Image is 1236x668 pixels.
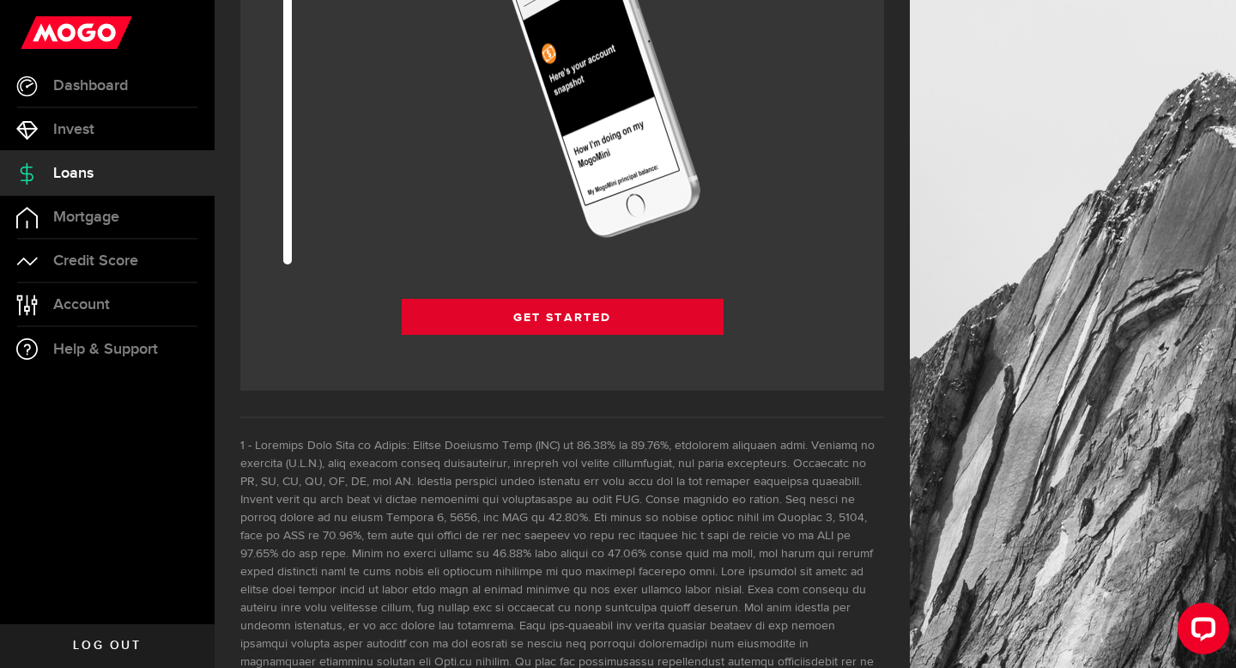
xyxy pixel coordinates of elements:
span: Credit Score [53,253,138,269]
span: Log out [73,640,141,652]
span: Help & Support [53,342,158,357]
span: Mortgage [53,210,119,225]
span: Loans [53,166,94,181]
a: Get Started [402,299,724,335]
span: Dashboard [53,78,128,94]
span: Account [53,297,110,313]
span: Invest [53,122,94,137]
iframe: LiveChat chat widget [1164,596,1236,668]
